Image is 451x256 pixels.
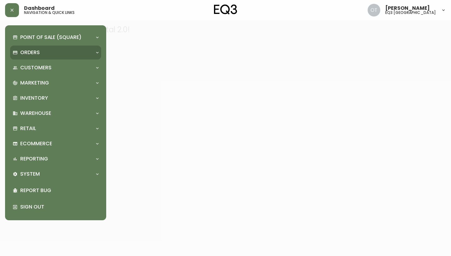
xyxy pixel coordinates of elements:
span: Dashboard [24,6,55,11]
div: Sign Out [10,199,101,215]
p: Ecommerce [20,140,52,147]
p: Inventory [20,95,48,102]
span: [PERSON_NAME] [385,6,430,11]
p: Report Bug [20,187,99,194]
div: Point of Sale (Square) [10,30,101,44]
p: Orders [20,49,40,56]
p: Sign Out [20,203,99,210]
p: Reporting [20,155,48,162]
div: Reporting [10,152,101,166]
div: Marketing [10,76,101,90]
div: Report Bug [10,182,101,199]
p: Marketing [20,79,49,86]
p: Retail [20,125,36,132]
div: Retail [10,122,101,135]
div: System [10,167,101,181]
p: Point of Sale (Square) [20,34,82,41]
p: Customers [20,64,52,71]
img: logo [214,4,237,15]
div: Inventory [10,91,101,105]
p: System [20,171,40,178]
img: 5d4d18d254ded55077432b49c4cb2919 [368,4,380,16]
h5: eq3 [GEOGRAPHIC_DATA] [385,11,436,15]
div: Ecommerce [10,137,101,151]
div: Warehouse [10,106,101,120]
p: Warehouse [20,110,51,117]
div: Orders [10,46,101,59]
div: Customers [10,61,101,75]
h5: navigation & quick links [24,11,75,15]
